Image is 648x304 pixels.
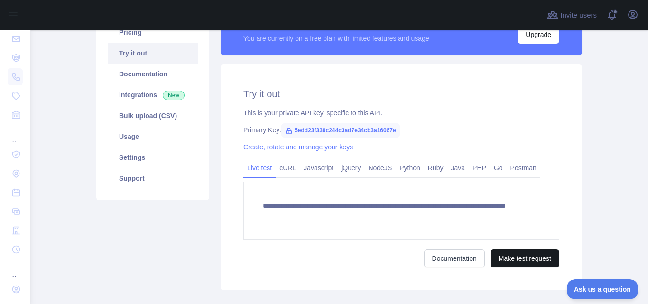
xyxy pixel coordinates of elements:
a: Documentation [424,249,485,267]
a: Python [396,160,424,175]
a: Support [108,168,198,189]
span: New [163,91,185,100]
a: Pricing [108,22,198,43]
a: Create, rotate and manage your keys [243,143,353,151]
a: Usage [108,126,198,147]
span: 5edd23f339c244c3ad7e34cb3a16067e [281,123,400,138]
a: Go [490,160,507,175]
div: You are currently on a free plan with limited features and usage [243,34,429,43]
a: cURL [276,160,300,175]
button: Invite users [545,8,599,23]
a: NodeJS [364,160,396,175]
div: Primary Key: [243,125,559,135]
a: Postman [507,160,540,175]
a: Integrations New [108,84,198,105]
div: ... [8,125,23,144]
a: Javascript [300,160,337,175]
button: Make test request [491,249,559,267]
a: Java [447,160,469,175]
button: Upgrade [518,26,559,44]
a: Documentation [108,64,198,84]
a: Bulk upload (CSV) [108,105,198,126]
h2: Try it out [243,87,559,101]
a: Settings [108,147,198,168]
a: Live test [243,160,276,175]
div: This is your private API key, specific to this API. [243,108,559,118]
span: Invite users [560,10,597,21]
a: PHP [469,160,490,175]
a: Try it out [108,43,198,64]
iframe: Toggle Customer Support [567,279,639,299]
a: jQuery [337,160,364,175]
a: Ruby [424,160,447,175]
div: ... [8,260,23,279]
